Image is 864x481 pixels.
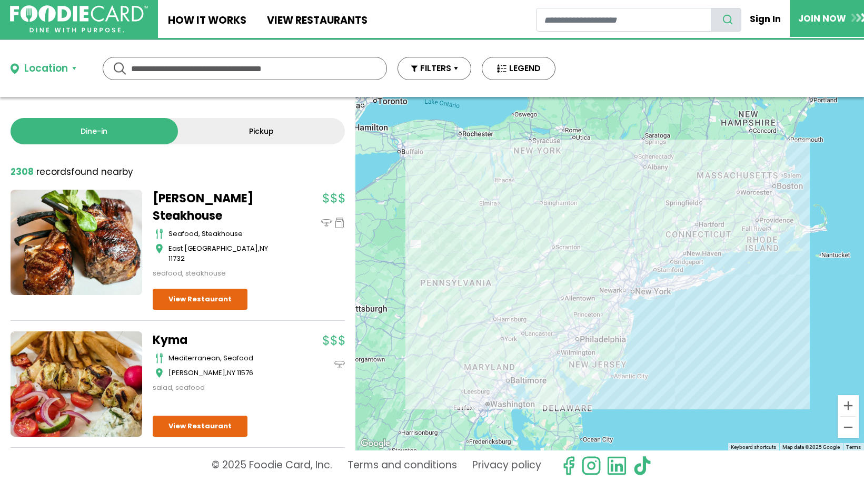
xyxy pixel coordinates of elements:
div: found nearby [11,165,133,179]
img: dinein_icon.svg [334,359,345,370]
strong: 2308 [11,165,34,178]
button: Zoom out [838,417,859,438]
a: View Restaurant [153,289,247,310]
img: tiktok.svg [632,456,652,476]
span: East [GEOGRAPHIC_DATA] [168,243,258,253]
div: mediterranean, seafood [168,353,284,364]
a: Terms [846,444,861,450]
img: cutlery_icon.svg [155,229,163,239]
span: NY [227,368,235,378]
span: NY [260,243,268,253]
a: Kyma [153,331,284,349]
a: Pickup [178,118,345,144]
a: [PERSON_NAME] Steakhouse [153,190,284,224]
a: View Restaurant [153,416,247,437]
a: Terms and conditions [347,456,457,476]
span: 11732 [168,253,185,263]
button: FILTERS [398,57,471,80]
svg: check us out on facebook [559,456,579,476]
div: , [168,368,284,378]
div: seafood, steakhouse [153,268,284,279]
img: map_icon.svg [155,368,163,378]
img: cutlery_icon.svg [155,353,163,364]
span: Map data ©2025 Google [782,444,840,450]
div: Location [24,61,68,76]
img: Google [358,437,393,450]
div: , [168,243,284,264]
button: search [711,8,741,32]
button: LEGEND [482,57,555,80]
img: map_icon.svg [155,243,163,254]
a: Dine-in [11,118,178,144]
img: pickup_icon.svg [334,218,345,228]
img: linkedin.svg [607,456,627,476]
div: salad, seafood [153,382,284,393]
span: [PERSON_NAME] [168,368,225,378]
button: Location [11,61,76,76]
span: records [36,165,71,178]
span: 11576 [237,368,253,378]
img: FoodieCard; Eat, Drink, Save, Donate [10,5,148,33]
a: Privacy policy [472,456,541,476]
img: dinein_icon.svg [321,218,332,228]
p: © 2025 Foodie Card, Inc. [212,456,332,476]
a: Open this area in Google Maps (opens a new window) [358,437,393,450]
div: seafood, steakhouse [168,229,284,239]
a: Sign In [741,7,790,31]
button: Zoom in [838,395,859,416]
input: restaurant search [536,8,711,32]
button: Keyboard shortcuts [731,444,776,451]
